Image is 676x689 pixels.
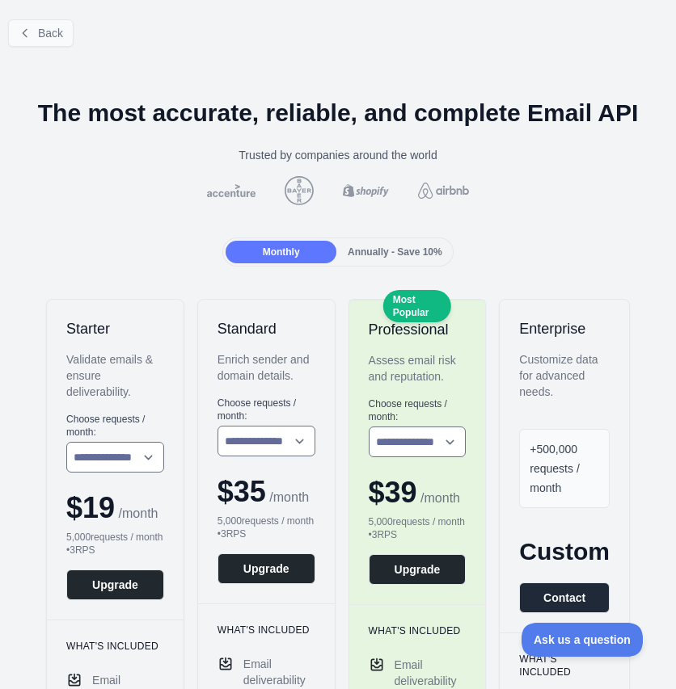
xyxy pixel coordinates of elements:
h3: What's included [519,653,610,678]
iframe: Toggle Customer Support [522,623,644,657]
button: Contact [519,582,610,613]
h3: What's included [66,640,164,653]
span: Email deliverability [243,656,315,688]
h3: What's included [369,624,467,637]
span: Email deliverability [395,657,467,689]
h3: What's included [218,624,315,636]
